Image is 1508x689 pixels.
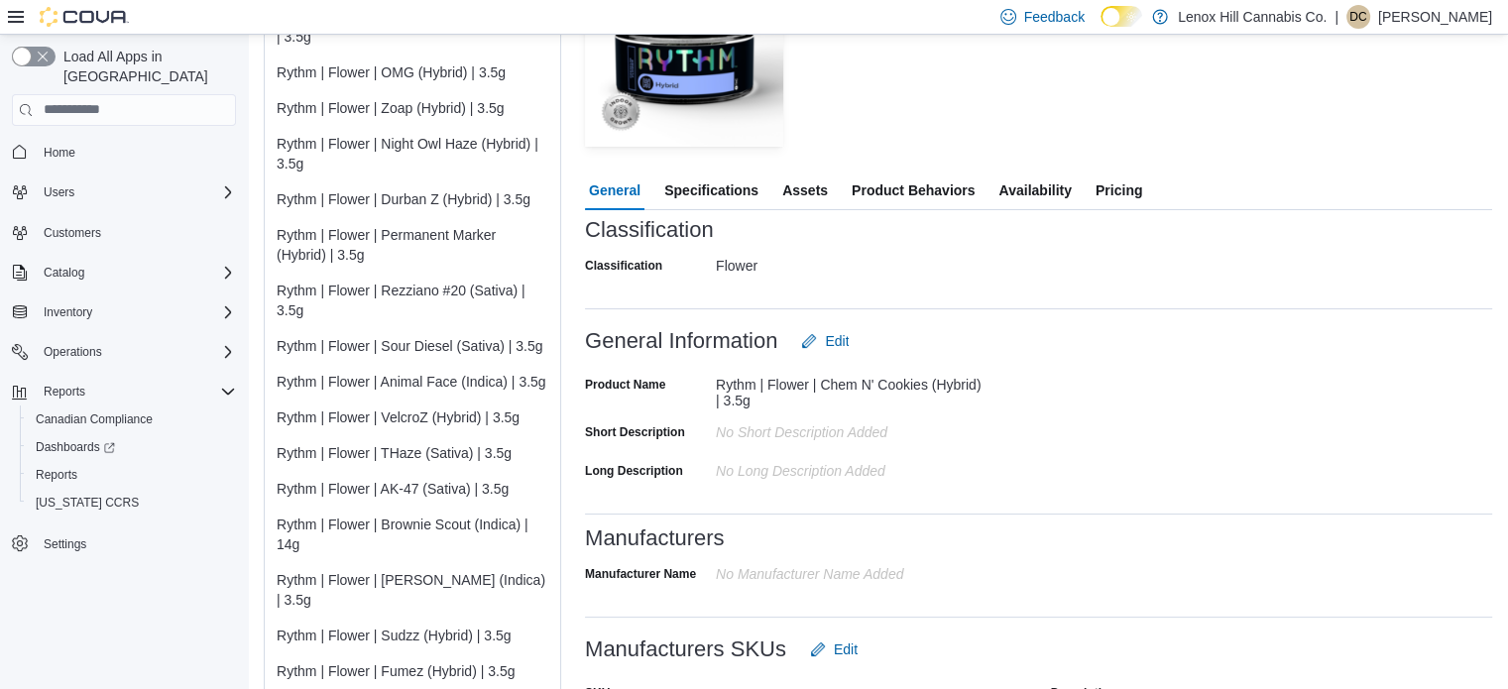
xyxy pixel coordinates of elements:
span: Home [44,145,75,161]
label: Short Description [585,424,685,440]
a: [US_STATE] CCRS [28,491,147,515]
span: Catalog [44,265,84,281]
button: Reports [4,378,244,405]
button: Catalog [36,261,92,285]
span: Canadian Compliance [28,407,236,431]
span: Edit [834,639,858,659]
button: Reports [20,461,244,489]
div: Rythm | Flower | THaze (Sativa) | 3.5g [277,443,548,463]
button: Users [4,178,244,206]
span: Dashboards [36,439,115,455]
input: Dark Mode [1101,6,1142,27]
span: Washington CCRS [28,491,236,515]
h3: Classification [585,218,714,242]
span: Operations [44,344,102,360]
span: Inventory [44,304,92,320]
button: Customers [4,218,244,247]
button: Edit [802,630,866,669]
span: Dark Mode [1101,27,1102,28]
a: Home [36,141,83,165]
div: Rythm | Flower | Permanent Marker (Hybrid) | 3.5g [277,225,548,265]
p: [PERSON_NAME] [1378,5,1492,29]
span: Inventory [36,300,236,324]
div: Rythm | Flower | VelcroZ (Hybrid) | 3.5g [277,407,548,427]
button: Reports [36,380,93,403]
label: Manufacturer Name [585,566,696,582]
button: Inventory [36,300,100,324]
button: Home [4,138,244,167]
span: DC [1349,5,1366,29]
div: No Long Description added [716,455,982,479]
span: Settings [44,536,86,552]
label: Long Description [585,463,683,479]
label: Product Name [585,377,665,393]
div: Rythm | Flower | Fumez (Hybrid) | 3.5g [277,661,548,681]
span: Catalog [36,261,236,285]
span: Reports [44,384,85,400]
span: Reports [28,463,236,487]
span: Users [36,180,236,204]
label: Classification [585,258,662,274]
span: Home [36,140,236,165]
div: Rythm | Flower | Night Owl Haze (Hybrid) | 3.5g [277,134,548,173]
a: Dashboards [20,433,244,461]
div: No Manufacturer Name Added [716,558,982,582]
a: Reports [28,463,85,487]
h3: General Information [585,329,777,353]
a: Dashboards [28,435,123,459]
div: Rythm | Flower | Zoap (Hybrid) | 3.5g [277,98,548,118]
button: Operations [4,338,244,366]
p: | [1334,5,1338,29]
div: Flower [716,250,982,274]
button: Settings [4,528,244,557]
button: Users [36,180,82,204]
span: Feedback [1024,7,1085,27]
div: Rythm | Flower | OMG (Hybrid) | 3.5g [277,62,548,82]
div: Rythm | Flower | Chem N' Cookies (Hybrid) | 3.5g [716,369,982,408]
span: Pricing [1096,171,1142,210]
h3: Manufacturers [585,526,725,550]
button: Catalog [4,259,244,287]
button: Canadian Compliance [20,405,244,433]
span: Load All Apps in [GEOGRAPHIC_DATA] [56,47,236,86]
span: Canadian Compliance [36,411,153,427]
span: Assets [782,171,828,210]
div: Rythm | Flower | Durban Z (Hybrid) | 3.5g [277,189,548,209]
span: Product Behaviors [852,171,975,210]
button: Edit [793,321,857,361]
span: [US_STATE] CCRS [36,495,139,511]
img: Cova [40,7,129,27]
a: Canadian Compliance [28,407,161,431]
span: Reports [36,380,236,403]
span: Dashboards [28,435,236,459]
button: Operations [36,340,110,364]
span: Customers [36,220,236,245]
div: Rythm | Flower | Rezziano #20 (Sativa) | 3.5g [277,281,548,320]
span: Reports [36,467,77,483]
span: Edit [825,331,849,351]
p: Lenox Hill Cannabis Co. [1178,5,1327,29]
div: Rythm | Flower | Animal Face (Indica) | 3.5g [277,372,548,392]
div: Rythm | Flower | Sour Diesel (Sativa) | 3.5g [277,336,548,356]
h3: Manufacturers SKUs [585,637,786,661]
div: Rythm | Flower | Brownie Scout (Indica) | 14g [277,515,548,554]
a: Settings [36,532,94,556]
div: Rythm | Flower | AK-47 (Sativa) | 3.5g [277,479,548,499]
button: [US_STATE] CCRS [20,489,244,517]
div: Rythm | Flower | Sudzz (Hybrid) | 3.5g [277,626,548,645]
a: Customers [36,221,109,245]
div: Rythm | Flower | [PERSON_NAME] (Indica) | 3.5g [277,570,548,610]
span: Specifications [664,171,758,210]
div: No Short Description added [716,416,982,440]
nav: Complex example [12,130,236,610]
span: Customers [44,225,101,241]
span: General [589,171,640,210]
div: Dominick Cuffaro [1346,5,1370,29]
span: Availability [998,171,1071,210]
button: Inventory [4,298,244,326]
span: Users [44,184,74,200]
span: Operations [36,340,236,364]
span: Settings [36,530,236,555]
